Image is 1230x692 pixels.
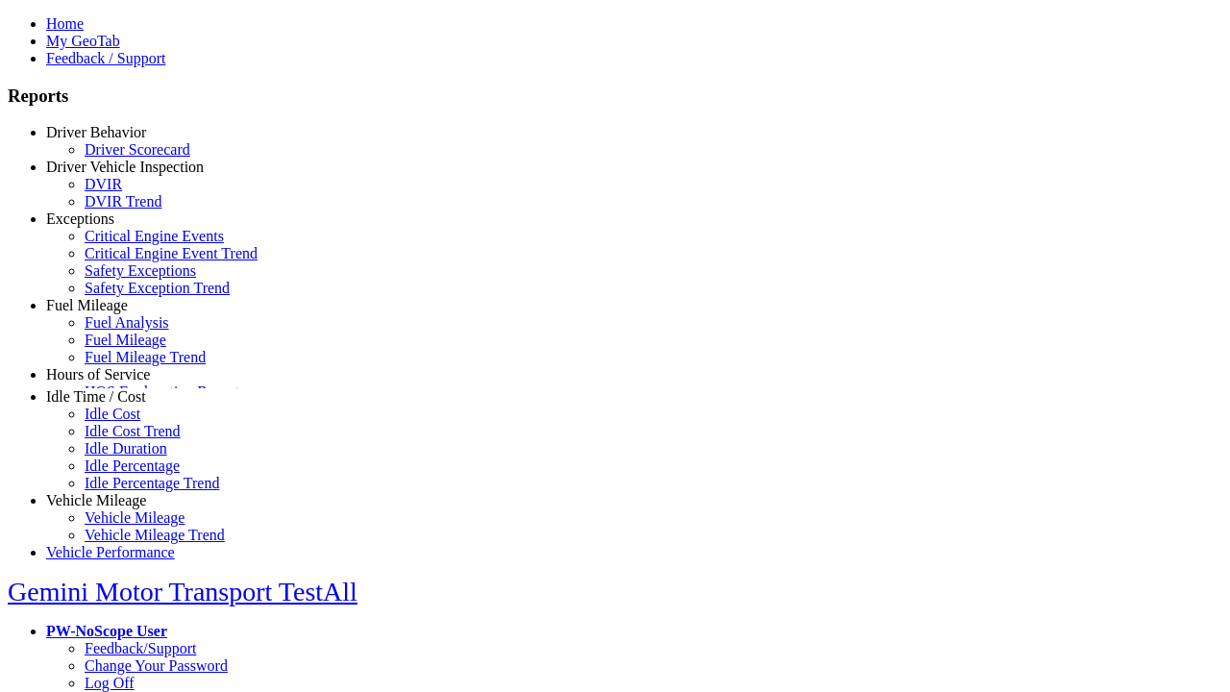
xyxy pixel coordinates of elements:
[8,86,1222,107] h3: Reports
[46,297,128,313] a: Fuel Mileage
[85,280,230,296] a: Safety Exception Trend
[85,262,196,279] a: Safety Exceptions
[85,176,122,192] a: DVIR
[46,50,165,66] a: Feedback / Support
[85,440,167,457] a: Idle Duration
[46,492,146,508] a: Vehicle Mileage
[46,544,175,560] a: Vehicle Performance
[85,245,258,261] a: Critical Engine Event Trend
[46,366,150,383] a: Hours of Service
[46,210,114,227] a: Exceptions
[85,657,228,674] a: Change Your Password
[85,509,184,526] a: Vehicle Mileage
[85,527,225,543] a: Vehicle Mileage Trend
[85,475,219,491] a: Idle Percentage Trend
[85,457,180,474] a: Idle Percentage
[46,159,204,175] a: Driver Vehicle Inspection
[85,423,181,439] a: Idle Cost Trend
[85,383,245,400] a: HOS Explanation Reports
[46,15,84,32] a: Home
[85,332,166,348] a: Fuel Mileage
[85,640,196,656] a: Feedback/Support
[46,33,120,49] a: My GeoTab
[85,141,190,158] a: Driver Scorecard
[85,314,169,331] a: Fuel Analysis
[85,193,161,210] a: DVIR Trend
[85,675,135,691] a: Log Off
[85,228,224,244] a: Critical Engine Events
[8,577,357,606] a: Gemini Motor Transport TestAll
[46,623,167,639] a: PW-NoScope User
[46,124,146,140] a: Driver Behavior
[85,406,140,422] a: Idle Cost
[46,388,146,405] a: Idle Time / Cost
[85,349,206,365] a: Fuel Mileage Trend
